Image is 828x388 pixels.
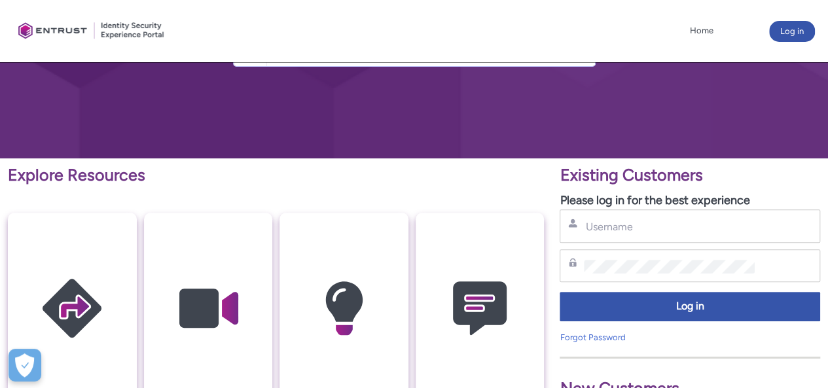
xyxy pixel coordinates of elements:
span: Log in [568,299,812,314]
button: Log in [769,21,815,42]
img: Knowledge Articles [281,238,406,379]
p: Explore Resources [8,163,544,188]
button: Log in [560,292,820,321]
input: Username [584,220,754,234]
p: Existing Customers [560,163,820,188]
img: Video Guides [146,238,270,379]
a: Forgot Password [560,332,625,342]
p: Please log in for the best experience [560,192,820,209]
button: Open Preferences [9,349,41,381]
img: Getting Started [10,238,134,379]
a: Home [687,21,717,41]
div: Cookie Preferences [9,349,41,381]
img: Contact Support [418,238,542,379]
